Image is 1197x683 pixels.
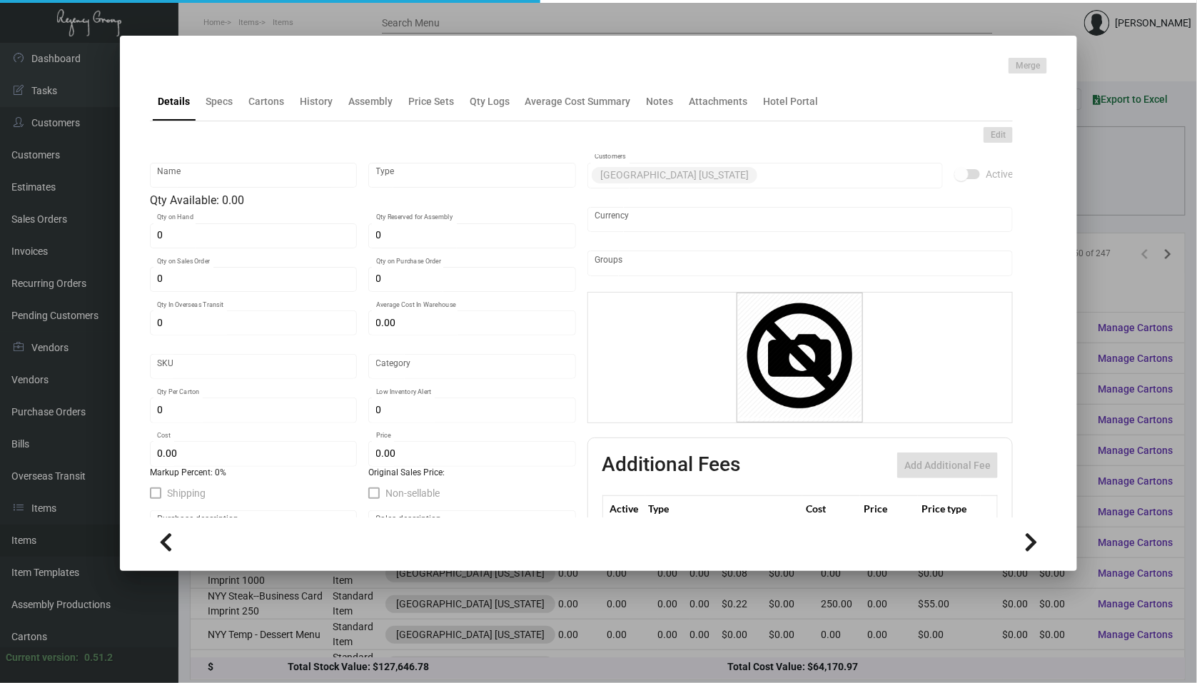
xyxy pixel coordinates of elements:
h2: Additional Fees [602,452,741,478]
input: Add new.. [595,258,1006,269]
div: Details [158,94,190,109]
span: Shipping [167,485,206,502]
th: Price [860,496,918,521]
div: Specs [206,94,233,109]
div: Qty Logs [470,94,510,109]
th: Cost [802,496,860,521]
span: Non-sellable [385,485,440,502]
div: Hotel Portal [764,94,819,109]
button: Add Additional Fee [897,452,998,478]
div: Current version: [6,650,79,665]
div: Price Sets [408,94,454,109]
div: Cartons [248,94,284,109]
th: Active [602,496,645,521]
div: History [300,94,333,109]
span: Edit [991,129,1006,141]
button: Merge [1009,58,1047,74]
div: Assembly [348,94,393,109]
button: Edit [984,127,1013,143]
div: 0.51.2 [84,650,113,665]
th: Type [645,496,803,521]
div: Attachments [690,94,748,109]
div: Notes [647,94,674,109]
mat-chip: [GEOGRAPHIC_DATA] [US_STATE] [592,167,757,183]
span: Add Additional Fee [904,460,991,471]
span: Merge [1016,60,1040,72]
th: Price type [918,496,981,521]
div: Average Cost Summary [525,94,631,109]
span: Active [986,166,1013,183]
input: Add new.. [760,170,936,181]
div: Qty Available: 0.00 [150,192,576,209]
